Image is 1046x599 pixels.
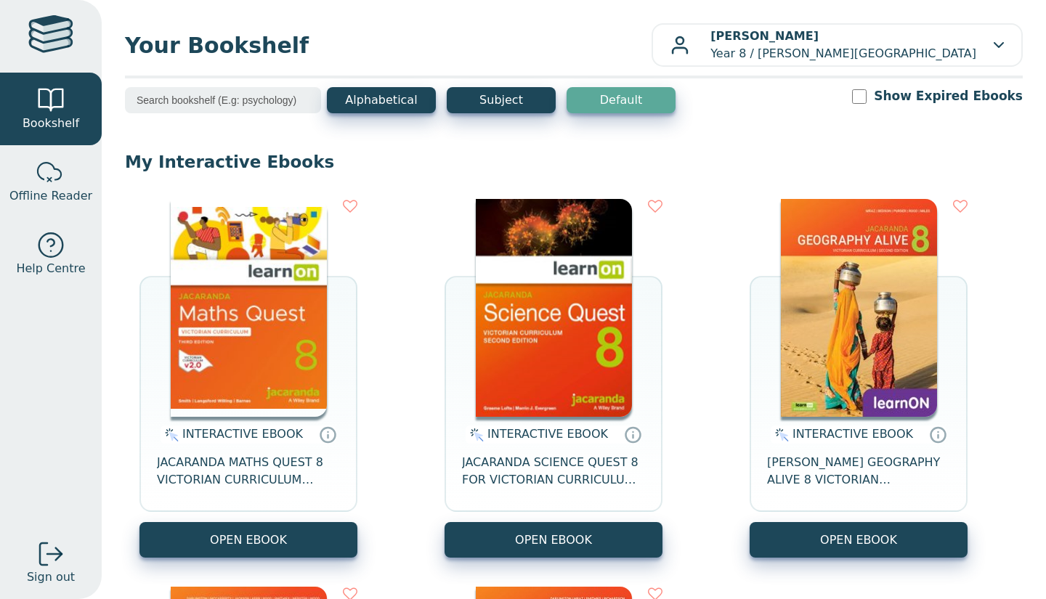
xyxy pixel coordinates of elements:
span: JACARANDA MATHS QUEST 8 VICTORIAN CURRICULUM LEARNON EBOOK 3E [157,454,340,489]
span: INTERACTIVE EBOOK [182,427,303,441]
span: Help Centre [16,260,85,277]
img: 5407fe0c-7f91-e911-a97e-0272d098c78b.jpg [781,199,937,417]
a: Interactive eBooks are accessed online via the publisher’s portal. They contain interactive resou... [929,425,946,443]
a: Interactive eBooks are accessed online via the publisher’s portal. They contain interactive resou... [624,425,641,443]
span: [PERSON_NAME] GEOGRAPHY ALIVE 8 VICTORIAN CURRICULUM LEARNON EBOOK 2E [767,454,950,489]
img: interactive.svg [466,426,484,444]
span: Offline Reader [9,187,92,205]
p: My Interactive Ebooks [125,151,1023,173]
p: Year 8 / [PERSON_NAME][GEOGRAPHIC_DATA] [710,28,976,62]
button: OPEN EBOOK [445,522,662,558]
input: Search bookshelf (E.g: psychology) [125,87,321,113]
button: Subject [447,87,556,113]
span: JACARANDA SCIENCE QUEST 8 FOR VICTORIAN CURRICULUM LEARNON 2E EBOOK [462,454,645,489]
span: Sign out [27,569,75,586]
span: Your Bookshelf [125,29,652,62]
button: [PERSON_NAME]Year 8 / [PERSON_NAME][GEOGRAPHIC_DATA] [652,23,1023,67]
img: interactive.svg [771,426,789,444]
img: c004558a-e884-43ec-b87a-da9408141e80.jpg [171,199,327,417]
button: OPEN EBOOK [750,522,968,558]
button: Default [567,87,676,113]
b: [PERSON_NAME] [710,29,819,43]
img: fffb2005-5288-ea11-a992-0272d098c78b.png [476,199,632,417]
button: OPEN EBOOK [139,522,357,558]
span: INTERACTIVE EBOOK [792,427,913,441]
span: INTERACTIVE EBOOK [487,427,608,441]
span: Bookshelf [23,115,79,132]
button: Alphabetical [327,87,436,113]
label: Show Expired Ebooks [874,87,1023,105]
a: Interactive eBooks are accessed online via the publisher’s portal. They contain interactive resou... [319,425,336,443]
img: interactive.svg [161,426,179,444]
